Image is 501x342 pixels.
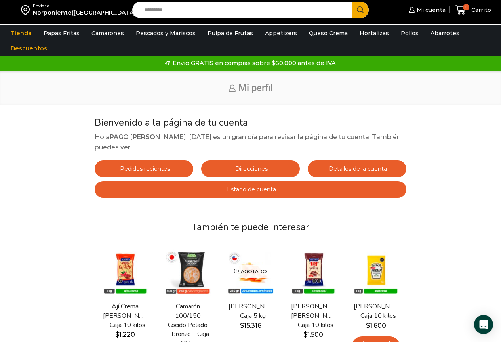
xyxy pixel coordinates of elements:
[7,26,36,41] a: Tienda
[469,6,491,14] span: Carrito
[453,1,493,19] a: 0 Carrito
[240,322,244,329] span: $
[33,3,137,9] div: Enviar a
[474,315,493,334] div: Open Intercom Messenger
[21,3,33,17] img: address-field-icon.svg
[397,26,423,41] a: Pollos
[204,26,257,41] a: Pulpa de Frutas
[225,186,276,193] span: Estado de cuenta
[233,165,268,172] span: Direcciones
[352,2,369,18] button: Search button
[115,331,135,338] bdi: 1.220
[115,331,119,338] span: $
[354,302,398,320] a: [PERSON_NAME] – Caja 10 kilos
[261,26,301,41] a: Appetizers
[201,160,300,177] a: Direcciones
[95,181,406,198] a: Estado de cuenta
[366,322,370,329] span: $
[132,26,200,41] a: Pescados y Mariscos
[192,221,309,233] span: También te puede interesar
[95,132,406,152] p: Hola , [DATE] es un gran día para revisar la página de tu cuenta. También puedes ver:
[110,133,186,141] strong: PAGO [PERSON_NAME]
[95,160,193,177] a: Pedidos recientes
[415,6,446,14] span: Mi cuenta
[291,302,335,330] a: [PERSON_NAME] [PERSON_NAME] – Caja 10 kilos
[327,165,387,172] span: Detalles de la cuenta
[238,82,273,94] span: Mi perfil
[463,4,469,10] span: 0
[103,302,147,330] a: Ají Crema [PERSON_NAME] – Caja 10 kilos
[427,26,463,41] a: Abarrotes
[95,116,248,129] span: Bienvenido a la página de tu cuenta
[366,322,386,329] bdi: 1.600
[303,331,323,338] bdi: 1.500
[303,331,307,338] span: $
[88,26,128,41] a: Camarones
[240,322,261,329] bdi: 15.316
[356,26,393,41] a: Hortalizas
[308,160,406,177] a: Detalles de la cuenta
[118,165,170,172] span: Pedidos recientes
[229,302,273,320] a: [PERSON_NAME] – Caja 5 kg
[40,26,84,41] a: Papas Fritas
[33,9,137,17] div: Norponiente([GEOGRAPHIC_DATA])
[7,41,51,56] a: Descuentos
[407,2,446,18] a: Mi cuenta
[229,265,272,278] p: Agotado
[305,26,352,41] a: Queso Crema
